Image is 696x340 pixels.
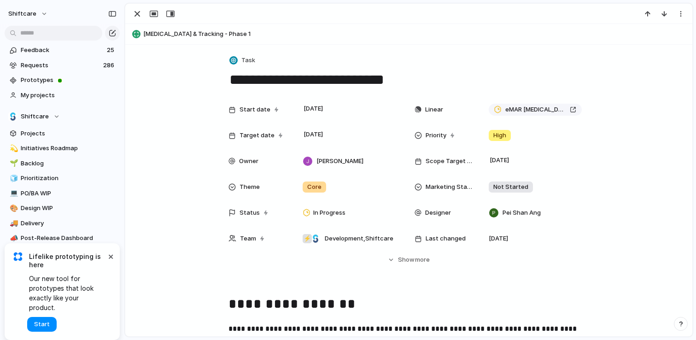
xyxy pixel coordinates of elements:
span: Our new tool for prototypes that look exactly like your product. [29,274,106,312]
span: [MEDICAL_DATA] & Tracking - Phase 1 [143,29,688,39]
span: more [415,255,430,264]
span: Designer [425,208,451,217]
span: Linear [425,105,443,114]
span: 25 [107,46,116,55]
span: [DATE] [301,103,326,114]
div: 🧊 [10,173,16,184]
div: 🌱 [10,158,16,169]
span: Not Started [493,182,528,192]
div: 💫 [10,143,16,154]
a: 🚚Delivery [5,217,120,230]
span: [DATE] [301,129,326,140]
div: 🚚 [10,218,16,229]
a: 🧊Prioritization [5,171,120,185]
span: Lifelike prototyping is here [29,252,106,269]
a: 💫Initiatives Roadmap [5,141,120,155]
span: [DATE] [489,234,508,243]
a: My projects [5,88,120,102]
span: Prioritization [21,174,117,183]
button: 💻 [8,189,18,198]
span: Last changed [426,234,466,243]
span: Priority [426,131,446,140]
span: [PERSON_NAME] [316,157,363,166]
button: 💫 [8,144,18,153]
span: In Progress [313,208,345,217]
button: 🎨 [8,204,18,213]
button: 🚚 [8,219,18,228]
span: Post-Release Dashboard [21,234,117,243]
a: Prototypes [5,73,120,87]
button: 🌱 [8,159,18,168]
span: Delivery [21,219,117,228]
span: Target date [240,131,275,140]
a: Projects [5,127,120,141]
div: 📣 [10,233,16,244]
span: Owner [239,157,258,166]
a: 💻PO/BA WIP [5,187,120,200]
span: 286 [103,61,116,70]
span: eMAR [MEDICAL_DATA] phase 1 [505,105,566,114]
a: 🎨Design WIP [5,201,120,215]
button: [MEDICAL_DATA] & Tracking - Phase 1 [129,27,688,41]
span: Backlog [21,159,117,168]
button: Shiftcare [5,110,120,123]
button: Start [27,317,57,332]
button: Showmore [228,252,590,268]
a: 📣Post-Release Dashboard [5,231,120,245]
button: Dismiss [105,251,116,262]
div: 💻 [10,188,16,199]
span: Development , Shiftcare [325,234,393,243]
span: Pei Shan Ang [503,208,541,217]
span: Initiatives Roadmap [21,144,117,153]
a: 🌱Backlog [5,157,120,170]
div: ⚡ [303,234,312,243]
span: Prototypes [21,76,117,85]
span: Projects [21,129,117,138]
button: 🧊 [8,174,18,183]
span: PO/BA WIP [21,189,117,198]
span: [DATE] [487,155,512,166]
button: Task [228,54,258,67]
span: Core [307,182,322,192]
span: Status [240,208,260,217]
span: High [493,131,506,140]
a: eMAR [MEDICAL_DATA] phase 1 [489,104,582,116]
a: Requests286 [5,59,120,72]
span: Start [34,320,50,329]
span: shiftcare [8,9,36,18]
button: shiftcare [4,6,53,21]
a: Feedback25 [5,43,120,57]
span: Requests [21,61,100,70]
span: My projects [21,91,117,100]
span: Scope Target Date [426,157,474,166]
span: Design WIP [21,204,117,213]
span: Marketing Status [426,182,474,192]
span: Show [398,255,415,264]
span: Start date [240,105,270,114]
span: Team [240,234,256,243]
span: Theme [240,182,260,192]
span: Shiftcare [21,112,49,121]
div: 🎨 [10,203,16,214]
span: Feedback [21,46,104,55]
button: 📣 [8,234,18,243]
span: Task [241,56,255,65]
